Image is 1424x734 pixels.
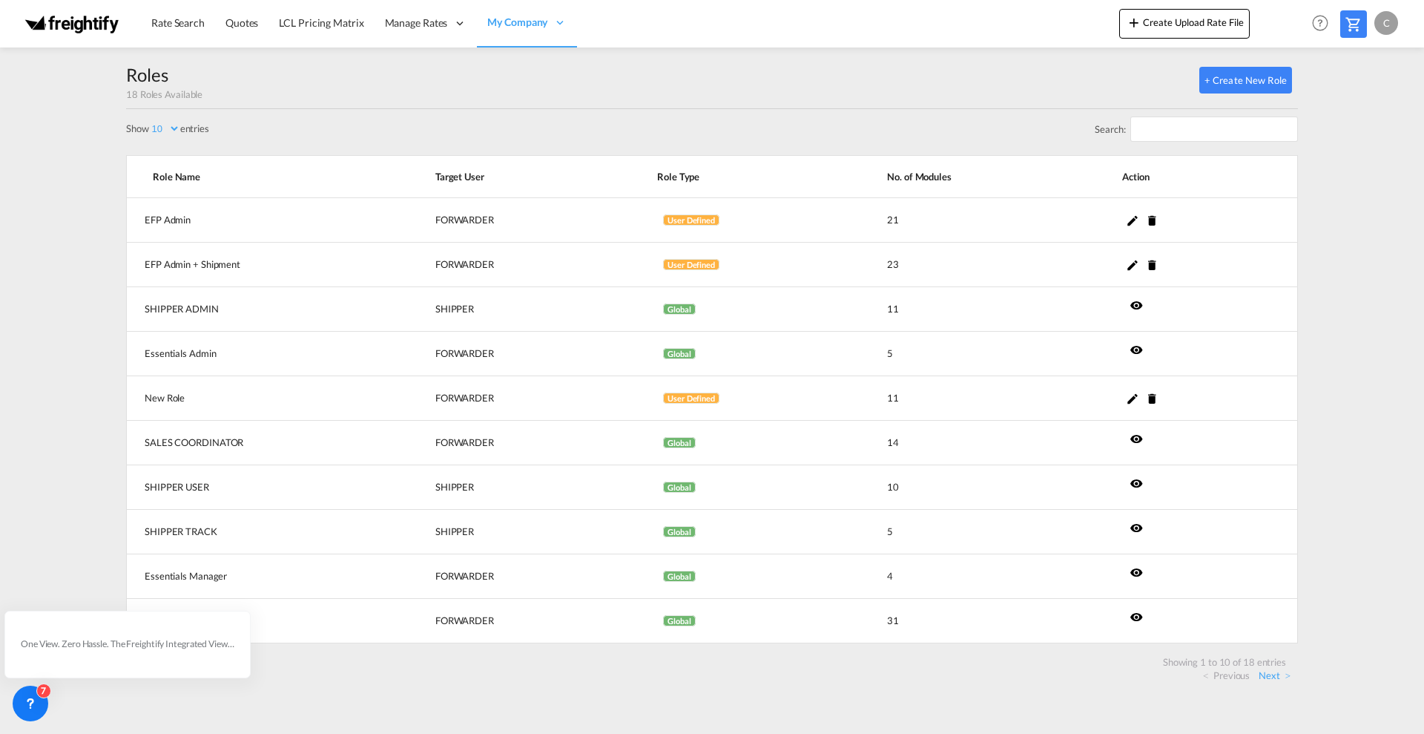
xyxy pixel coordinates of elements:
[663,482,695,493] span: Global
[1125,13,1143,31] md-icon: icon-plus 400-fg
[1126,258,1139,272] md-icon: icon-pencil
[1203,669,1250,682] a: Previous
[126,122,209,135] label: Show entries
[850,465,1085,510] td: 10
[149,122,180,135] select: Showentries
[663,526,695,537] span: Global
[663,214,719,226] span: User Defined
[126,332,398,376] td: Essentials Admin
[1145,258,1158,272] md-icon: icon-delete
[126,510,398,554] td: SHIPPER TRACK
[1259,669,1290,682] a: Next
[663,437,695,448] span: Global
[1157,655,1292,669] div: Showing 1 to 10 of 18 entries
[663,348,695,359] span: Global
[126,64,168,85] span: Roles
[398,243,620,287] td: FORWARDER
[850,554,1085,599] td: 4
[1130,610,1143,623] md-icon: icon-eye
[126,243,398,287] td: EFP Admin + Shipment
[435,170,620,183] span: Target User
[1130,298,1143,312] md-icon: icon-eye
[1119,9,1250,39] button: icon-plus 400-fgCreate Upload Rate File
[1199,67,1292,94] button: + Create New Role
[1130,432,1143,445] md-icon: icon-eye
[1145,214,1158,227] md-icon: icon-delete
[1308,10,1340,37] div: Help
[126,465,398,510] td: SHIPPER USER
[398,376,620,421] td: FORWARDER
[1130,476,1143,490] md-icon: icon-eye
[663,571,695,582] span: Global
[126,287,398,332] td: SHIPPER ADMIN
[398,510,620,554] td: SHIPPER
[850,332,1085,376] td: 5
[1374,11,1398,35] div: C
[850,287,1085,332] td: 11
[398,421,620,465] td: FORWARDER
[398,332,620,376] td: FORWARDER
[850,510,1085,554] td: 5
[398,599,620,643] td: FORWARDER
[1145,392,1158,405] md-icon: icon-delete
[850,243,1085,287] td: 23
[850,376,1085,421] td: 11
[1130,117,1298,142] input: Search:
[22,7,122,40] img: 174eade0818d11f0a363573f706af363.png
[663,304,695,315] span: Global
[1095,117,1298,142] label: Search:
[398,465,620,510] td: SHIPPER
[151,16,205,29] span: Rate Search
[126,198,398,243] td: EFP Admin
[850,198,1085,243] td: 21
[279,16,363,29] span: LCL Pricing Matrix
[1130,566,1143,579] md-icon: icon-eye
[487,15,547,30] span: My Company
[126,421,398,465] td: SALES COORDINATOR
[385,16,448,30] span: Manage Rates
[225,16,258,29] span: Quotes
[398,554,620,599] td: FORWARDER
[1308,10,1333,36] span: Help
[153,170,398,183] span: Role Name
[1126,392,1139,405] md-icon: icon-pencil
[850,421,1085,465] td: 14
[126,554,398,599] td: Essentials Manager
[1130,521,1143,534] md-icon: icon-eye
[850,599,1085,643] td: 31
[398,287,620,332] td: SHIPPER
[657,170,850,183] span: Role Type
[1122,170,1279,183] span: Action
[126,376,398,421] td: New Role
[663,259,719,270] span: User Defined
[663,615,695,626] span: Global
[663,393,719,404] span: User Defined
[887,170,1085,183] span: No. of Modules
[126,88,202,100] span: 18 Roles Available
[398,198,620,243] td: FORWARDER
[1126,214,1139,227] md-icon: icon-pencil
[1130,343,1143,356] md-icon: icon-eye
